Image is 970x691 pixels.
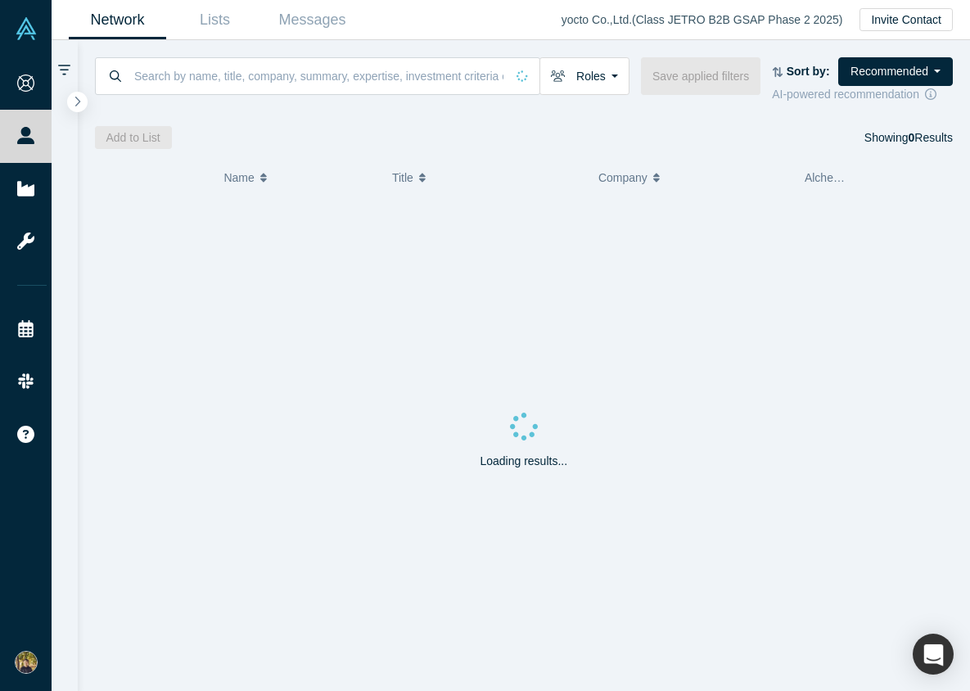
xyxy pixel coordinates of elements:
strong: 0 [909,131,915,144]
span: Name [223,160,254,195]
span: Results [909,131,953,144]
a: Messages [264,1,361,39]
img: Alchemist Vault Logo [15,17,38,40]
button: Save applied filters [641,57,760,95]
div: Showing [864,126,953,149]
button: Add to List [95,126,172,149]
strong: Sort by: [787,65,830,78]
input: Search by name, title, company, summary, expertise, investment criteria or topics of focus [133,56,505,95]
div: yocto Co.,Ltd. ( Class JETRO B2B GSAP Phase 2 2025 ) [562,11,860,29]
span: Title [392,160,413,195]
span: Company [598,160,647,195]
span: Alchemist Role [805,171,881,184]
a: Lists [166,1,264,39]
button: Title [392,160,581,195]
div: AI-powered recommendation [772,86,953,103]
button: Recommended [838,57,953,86]
button: Name [223,160,375,195]
p: Loading results... [480,453,567,470]
button: Invite Contact [859,8,953,31]
button: Company [598,160,787,195]
a: Network [69,1,166,39]
button: Roles [539,57,629,95]
img: Takafumi Kawano's Account [15,651,38,674]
